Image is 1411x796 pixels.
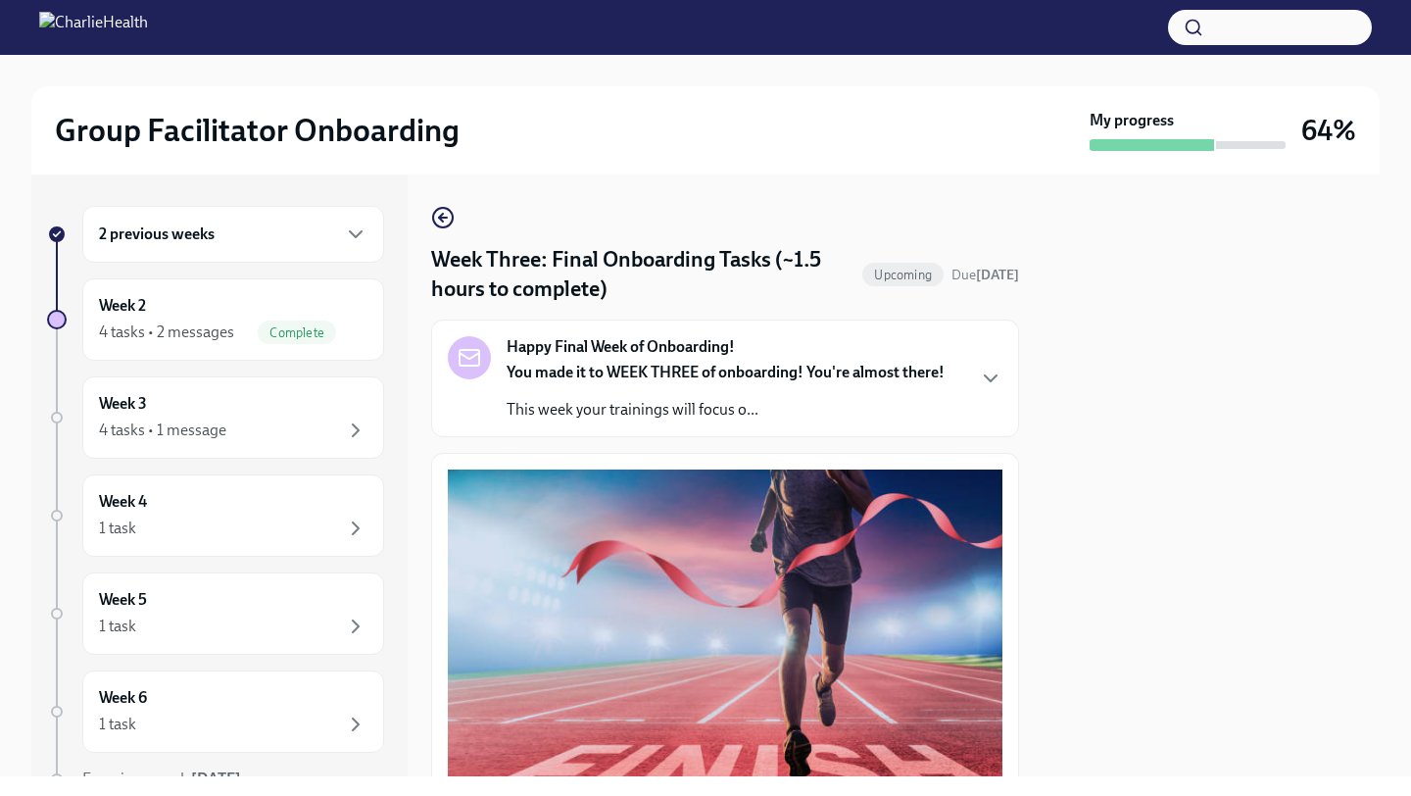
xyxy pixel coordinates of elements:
strong: [DATE] [976,267,1019,283]
a: Week 41 task [47,474,384,557]
h6: Week 5 [99,589,147,611]
span: Complete [258,325,336,340]
a: Week 24 tasks • 2 messagesComplete [47,278,384,361]
span: Experience ends [82,770,241,788]
a: Week 51 task [47,572,384,655]
div: 1 task [99,714,136,735]
h2: Group Facilitator Onboarding [55,111,460,150]
h6: 2 previous weeks [99,224,215,245]
span: Due [951,267,1019,283]
p: This week your trainings will focus o... [507,399,945,421]
h6: Week 3 [99,393,147,415]
h6: Week 4 [99,491,147,513]
div: 1 task [99,616,136,637]
strong: [DATE] [191,770,241,788]
a: Week 34 tasks • 1 message [47,376,384,459]
div: 4 tasks • 1 message [99,420,226,441]
a: Week 61 task [47,671,384,753]
strong: You made it to WEEK THREE of onboarding! You're almost there! [507,363,945,381]
div: 2 previous weeks [82,206,384,263]
h6: Week 6 [99,687,147,709]
h3: 64% [1301,113,1356,148]
span: August 30th, 2025 09:00 [951,266,1019,284]
h4: Week Three: Final Onboarding Tasks (~1.5 hours to complete) [431,245,854,304]
strong: My progress [1090,110,1174,131]
div: 1 task [99,518,136,539]
h6: Week 2 [99,295,146,317]
strong: Happy Final Week of Onboarding! [507,336,735,358]
span: Upcoming [862,268,944,282]
img: CharlieHealth [39,12,148,43]
div: 4 tasks • 2 messages [99,322,234,343]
